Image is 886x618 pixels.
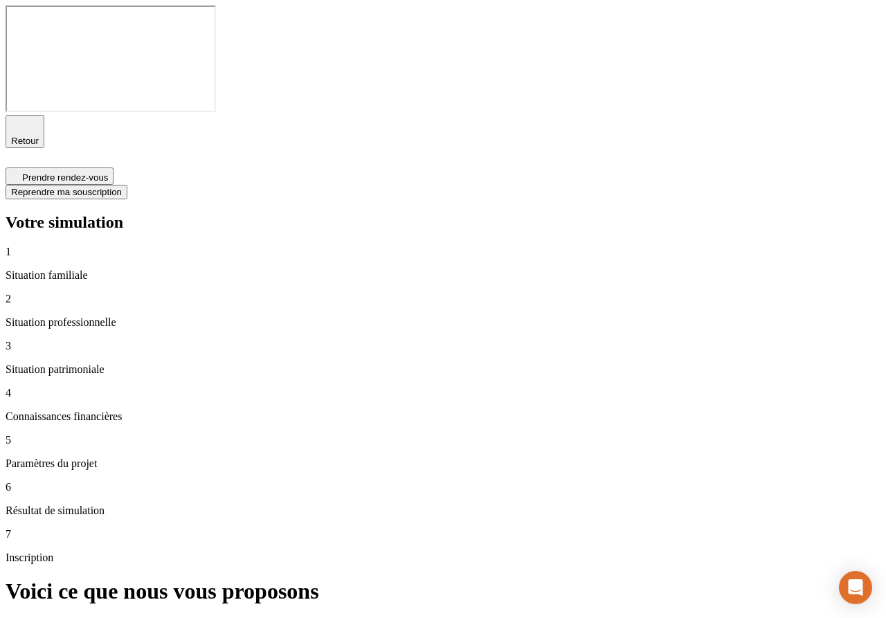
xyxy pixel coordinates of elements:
[22,172,108,183] span: Prendre rendez-vous
[6,213,880,232] h2: Votre simulation
[6,293,880,305] p: 2
[6,481,880,493] p: 6
[6,115,44,148] button: Retour
[6,167,114,185] button: Prendre rendez-vous
[6,316,880,329] p: Situation professionnelle
[11,187,122,197] span: Reprendre ma souscription
[6,340,880,352] p: 3
[6,457,880,470] p: Paramètres du projet
[6,528,880,540] p: 7
[839,571,872,604] div: Open Intercom Messenger
[6,185,127,199] button: Reprendre ma souscription
[6,387,880,399] p: 4
[6,434,880,446] p: 5
[6,410,880,423] p: Connaissances financières
[6,246,880,258] p: 1
[6,269,880,282] p: Situation familiale
[6,552,880,564] p: Inscription
[6,505,880,517] p: Résultat de simulation
[11,136,39,146] span: Retour
[6,579,880,604] h1: Voici ce que nous vous proposons
[6,363,880,376] p: Situation patrimoniale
